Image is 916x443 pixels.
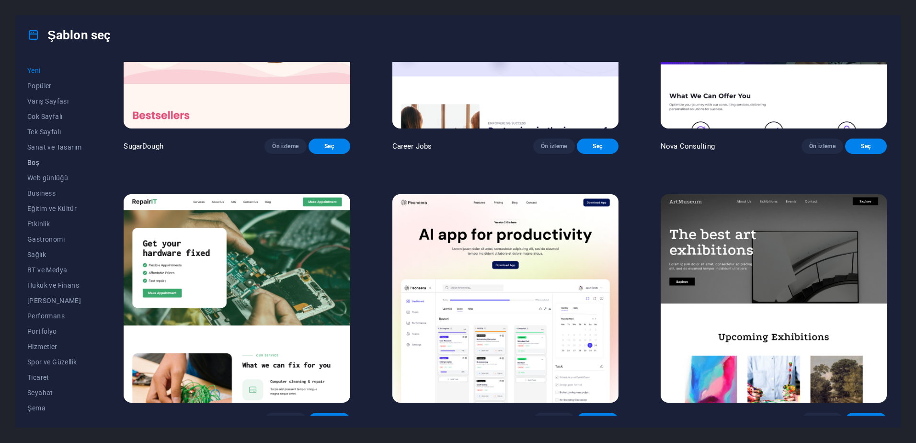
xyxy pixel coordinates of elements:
[27,385,81,400] button: Seyahat
[853,142,879,150] span: Seç
[577,413,618,428] button: Seç
[27,113,81,120] span: Çok Sayfalı
[27,389,81,396] span: Seyahat
[27,143,81,151] span: Sanat ve Tasarım
[27,339,81,354] button: Hizmetler
[27,343,81,350] span: Hizmetler
[27,97,81,105] span: Varış Sayfası
[27,278,81,293] button: Hukuk ve Finans
[27,63,81,78] button: Yeni
[27,358,81,366] span: Spor ve Güzellik
[27,216,81,232] button: Etkinlik
[27,266,81,274] span: BT ve Medya
[27,370,81,385] button: Ticaret
[27,93,81,109] button: Varış Sayfası
[27,159,81,166] span: Boş
[27,373,81,381] span: Ticaret
[27,174,81,182] span: Web günlüğü
[533,139,575,154] button: Ön izleme
[577,139,618,154] button: Seç
[27,251,81,258] span: Sağlık
[27,124,81,140] button: Tek Sayfalı
[392,141,432,151] p: Career Jobs
[27,327,81,335] span: Portfolyo
[27,67,81,74] span: Yeni
[27,247,81,262] button: Sağlık
[27,220,81,228] span: Etkinlik
[264,413,306,428] button: Ön izleme
[309,413,350,428] button: Seç
[124,194,350,403] img: RepairIT
[309,139,350,154] button: Seç
[27,82,81,90] span: Popüler
[801,413,843,428] button: Ön izleme
[27,293,81,308] button: [PERSON_NAME]
[845,139,887,154] button: Seç
[27,201,81,216] button: Eğitim ve Kültür
[27,235,81,243] span: Gastronomi
[584,142,611,150] span: Seç
[272,142,298,150] span: Ön izleme
[533,413,575,428] button: Ön izleme
[27,312,81,320] span: Performans
[27,27,111,43] h4: Şablon seç
[809,142,836,150] span: Ön izleme
[27,186,81,201] button: Business
[124,141,163,151] p: SugarDough
[541,142,567,150] span: Ön izleme
[27,232,81,247] button: Gastronomi
[661,141,715,151] p: Nova Consulting
[27,354,81,370] button: Spor ve Güzellik
[392,194,618,403] img: Peoneera
[801,139,843,154] button: Ön izleme
[27,109,81,124] button: Çok Sayfalı
[27,128,81,136] span: Tek Sayfalı
[27,281,81,289] span: Hukuk ve Finans
[27,324,81,339] button: Portfolyo
[27,205,81,212] span: Eğitim ve Kültür
[27,262,81,278] button: BT ve Medya
[264,139,306,154] button: Ön izleme
[27,155,81,170] button: Boş
[27,189,81,197] span: Business
[27,404,81,412] span: Şema
[661,194,887,403] img: Art Museum
[316,142,343,150] span: Seç
[27,400,81,416] button: Şema
[27,78,81,93] button: Popüler
[27,297,81,304] span: [PERSON_NAME]
[27,170,81,186] button: Web günlüğü
[27,308,81,324] button: Performans
[845,413,887,428] button: Seç
[27,140,81,155] button: Sanat ve Tasarım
